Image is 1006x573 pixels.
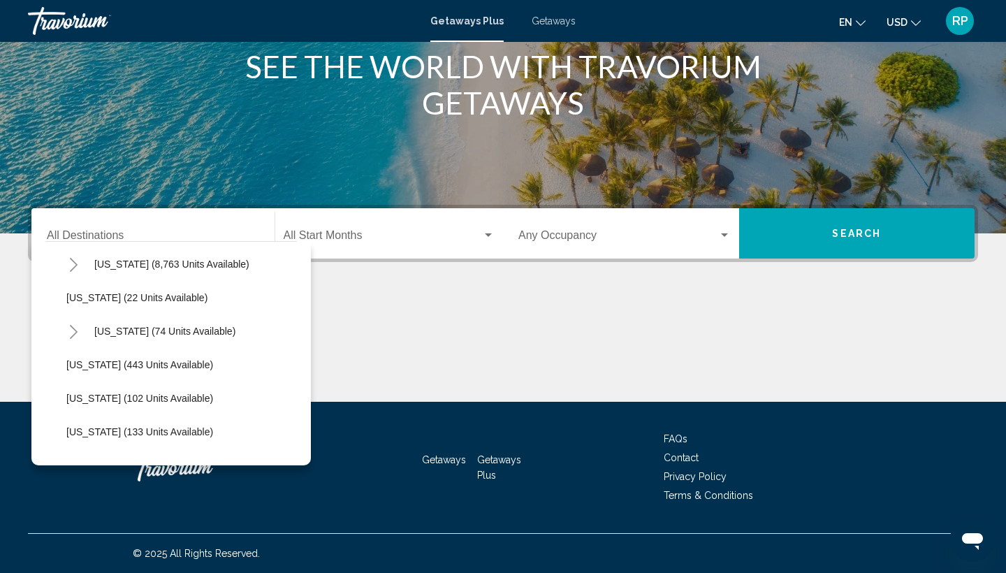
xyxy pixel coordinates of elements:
a: Terms & Conditions [664,490,753,501]
button: [US_STATE] (74 units available) [87,315,242,347]
a: Getaways [532,15,576,27]
button: [US_STATE] (186 units available) [59,449,220,481]
button: Toggle Hawaii (74 units available) [59,317,87,345]
button: [US_STATE] (133 units available) [59,416,220,448]
span: USD [887,17,907,28]
iframe: Button to launch messaging window [950,517,995,562]
div: Search widget [31,208,975,259]
span: [US_STATE] (74 units available) [94,326,235,337]
span: Search [832,229,881,240]
a: Getaways Plus [430,15,504,27]
button: [US_STATE] (22 units available) [59,282,214,314]
span: RP [952,14,968,28]
button: Change currency [887,12,921,32]
span: en [839,17,852,28]
button: [US_STATE] (102 units available) [59,382,220,414]
a: Getaways [422,454,466,465]
a: Travorium [133,447,272,488]
button: Change language [839,12,866,32]
button: User Menu [942,6,978,36]
a: Travorium [28,7,416,35]
h1: SEE THE WORLD WITH TRAVORIUM GETAWAYS [241,48,765,121]
a: Getaways Plus [477,454,521,481]
a: Privacy Policy [664,471,727,482]
span: [US_STATE] (22 units available) [66,292,207,303]
span: © 2025 All Rights Reserved. [133,548,260,559]
button: [US_STATE] (443 units available) [59,349,220,381]
span: [US_STATE] (133 units available) [66,426,213,437]
span: [US_STATE] (8,763 units available) [94,259,249,270]
span: [US_STATE] (443 units available) [66,359,213,370]
span: [US_STATE] (102 units available) [66,393,213,404]
a: FAQs [664,433,687,444]
button: Toggle Florida (8,763 units available) [59,250,87,278]
button: Search [739,208,975,259]
button: [US_STATE] (8,763 units available) [87,248,256,280]
a: Contact [664,452,699,463]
